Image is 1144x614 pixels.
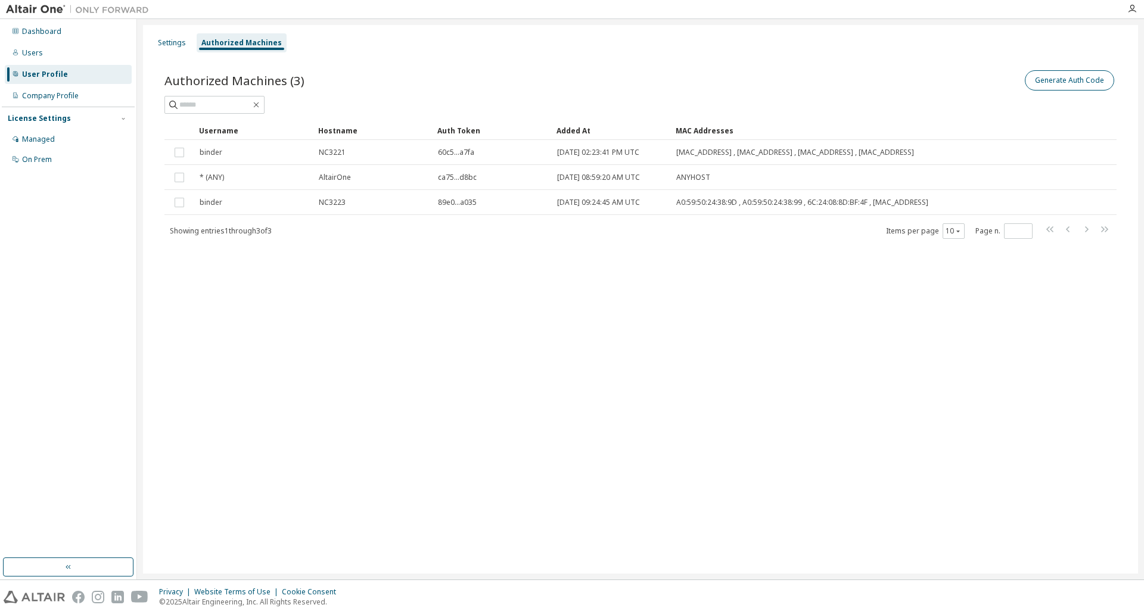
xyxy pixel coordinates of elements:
[557,173,640,182] span: [DATE] 08:59:20 AM UTC
[201,38,282,48] div: Authorized Machines
[199,121,309,140] div: Username
[22,27,61,36] div: Dashboard
[72,591,85,603] img: facebook.svg
[111,591,124,603] img: linkedin.svg
[557,198,640,207] span: [DATE] 09:24:45 AM UTC
[4,591,65,603] img: altair_logo.svg
[676,198,928,207] span: A0:59:50:24:38:9D , A0:59:50:24:38:99 , 6C:24:08:8D:BF:4F , [MAC_ADDRESS]
[170,226,272,236] span: Showing entries 1 through 3 of 3
[1025,70,1114,91] button: Generate Auth Code
[319,173,351,182] span: AltairOne
[319,198,346,207] span: NC3223
[22,155,52,164] div: On Prem
[318,121,428,140] div: Hostname
[676,173,710,182] span: ANYHOST
[159,597,343,607] p: © 2025 Altair Engineering, Inc. All Rights Reserved.
[200,148,222,157] span: binder
[131,591,148,603] img: youtube.svg
[158,38,186,48] div: Settings
[22,91,79,101] div: Company Profile
[22,70,68,79] div: User Profile
[194,587,282,597] div: Website Terms of Use
[200,173,224,182] span: * (ANY)
[438,173,477,182] span: ca75...d8bc
[200,198,222,207] span: binder
[676,121,995,140] div: MAC Addresses
[437,121,547,140] div: Auth Token
[8,114,71,123] div: License Settings
[886,223,965,239] span: Items per page
[92,591,104,603] img: instagram.svg
[438,148,474,157] span: 60c5...a7fa
[164,72,304,89] span: Authorized Machines (3)
[438,198,477,207] span: 89e0...a035
[282,587,343,597] div: Cookie Consent
[557,121,666,140] div: Added At
[557,148,639,157] span: [DATE] 02:23:41 PM UTC
[319,148,346,157] span: NC3221
[22,48,43,58] div: Users
[946,226,962,236] button: 10
[676,148,914,157] span: [MAC_ADDRESS] , [MAC_ADDRESS] , [MAC_ADDRESS] , [MAC_ADDRESS]
[6,4,155,15] img: Altair One
[22,135,55,144] div: Managed
[975,223,1033,239] span: Page n.
[159,587,194,597] div: Privacy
